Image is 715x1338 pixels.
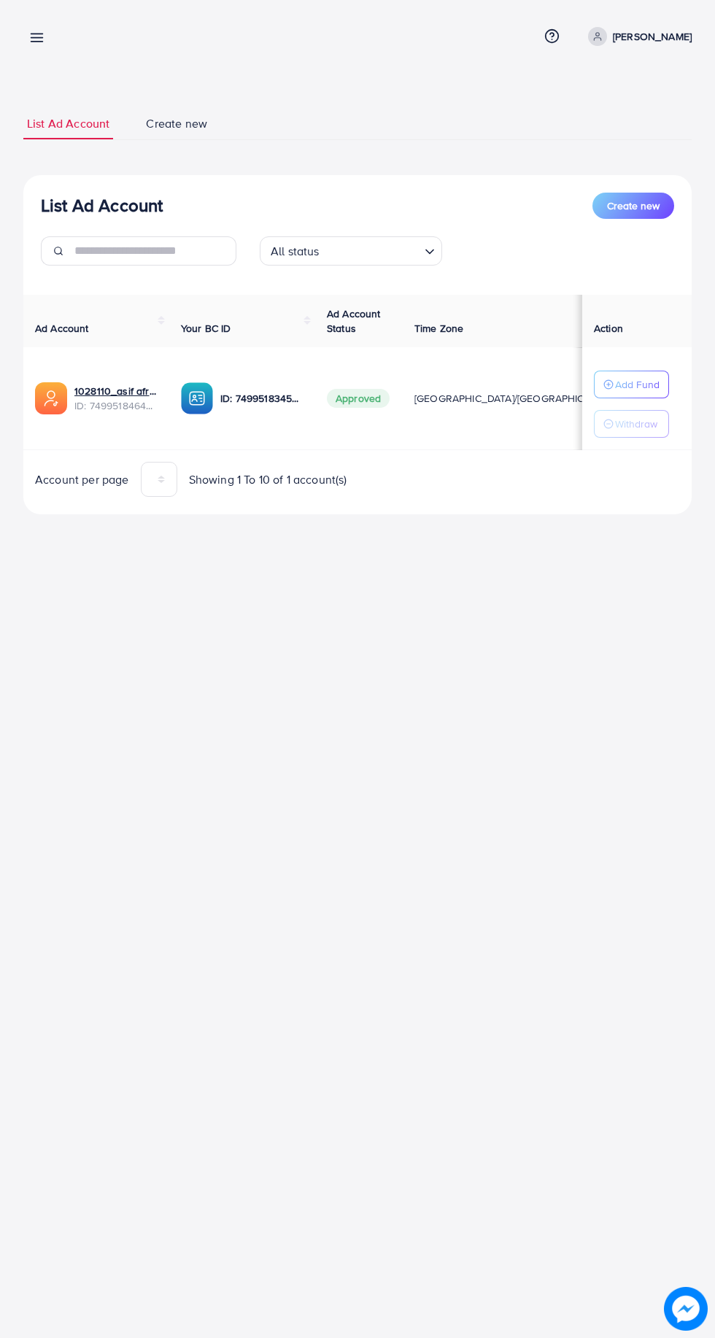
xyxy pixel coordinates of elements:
[181,382,213,414] img: ic-ba-acc.ded83a64.svg
[260,236,442,266] div: Search for option
[74,384,158,398] a: 1028110_asif afridi_1746117718273
[414,391,617,406] span: [GEOGRAPHIC_DATA]/[GEOGRAPHIC_DATA]
[594,371,669,398] button: Add Fund
[324,238,419,262] input: Search for option
[414,321,463,336] span: Time Zone
[41,195,163,216] h3: List Ad Account
[615,415,657,433] p: Withdraw
[27,115,109,132] span: List Ad Account
[594,321,623,336] span: Action
[268,241,322,262] span: All status
[74,398,158,413] span: ID: 7499518464319782928
[35,321,89,336] span: Ad Account
[664,1287,708,1331] img: image
[220,390,304,407] p: ID: 7499518345713188865
[181,321,231,336] span: Your BC ID
[582,27,692,46] a: [PERSON_NAME]
[615,376,660,393] p: Add Fund
[594,410,669,438] button: Withdraw
[35,471,129,488] span: Account per page
[327,389,390,408] span: Approved
[146,115,207,132] span: Create new
[35,382,67,414] img: ic-ads-acc.e4c84228.svg
[327,306,381,336] span: Ad Account Status
[607,198,660,213] span: Create new
[74,384,158,414] div: <span class='underline'>1028110_asif afridi_1746117718273</span></br>7499518464319782928
[613,28,692,45] p: [PERSON_NAME]
[189,471,347,488] span: Showing 1 To 10 of 1 account(s)
[592,193,674,219] button: Create new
